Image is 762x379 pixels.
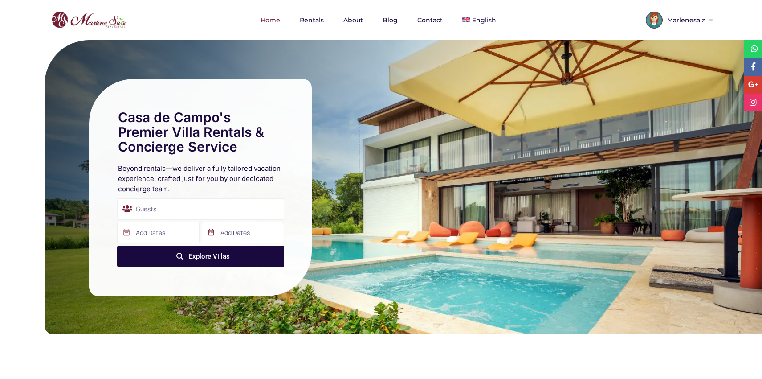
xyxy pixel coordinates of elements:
span: Marlenesaiz [663,17,707,23]
img: logo [49,9,128,31]
div: Guests [117,198,284,220]
h2: Beyond rentals—we deliver a fully tailored vacation experience, crafted just for you by our dedic... [118,163,283,194]
span: English [472,16,496,24]
input: Add Dates [117,222,200,243]
h1: Casa de Campo's Premier Villa Rentals & Concierge Service [118,110,283,154]
input: Add Dates [202,222,284,243]
button: Explore Villas [117,246,284,267]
